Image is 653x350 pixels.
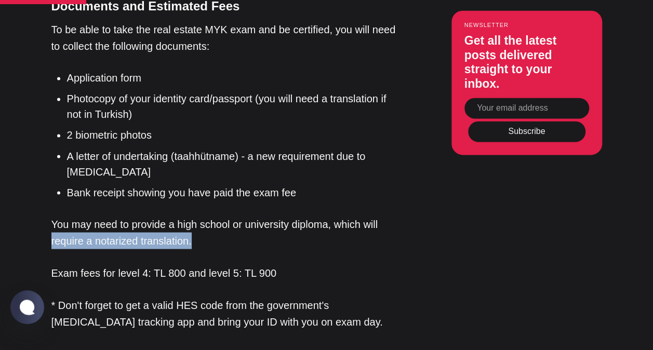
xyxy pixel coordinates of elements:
li: 2 biometric photos [67,127,399,143]
li: Application form [67,70,399,86]
h3: Get all the latest posts delivered straight to your inbox. [464,34,589,91]
li: A letter of undertaking (taahhütname) - a new requirement due to [MEDICAL_DATA] [67,148,399,179]
p: To be able to take the real estate MYK exam and be certified, you will need to collect the follow... [51,21,399,55]
input: Your email address [464,98,589,118]
li: Bank receipt showing you have paid the exam fee [67,184,399,200]
small: Newsletter [464,22,589,28]
li: Photocopy of your identity card/passport (you will need a translation if not in Turkish) [67,91,399,122]
p: You may need to provide a high school or university diploma, which will require a notarized trans... [51,216,399,249]
p: * Don't forget to get a valid HES code from the government's [MEDICAL_DATA] tracking app and brin... [51,297,399,330]
button: Subscribe [468,121,585,142]
p: Exam fees for level 4: TL 800 and level 5: TL 900 [51,264,399,281]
